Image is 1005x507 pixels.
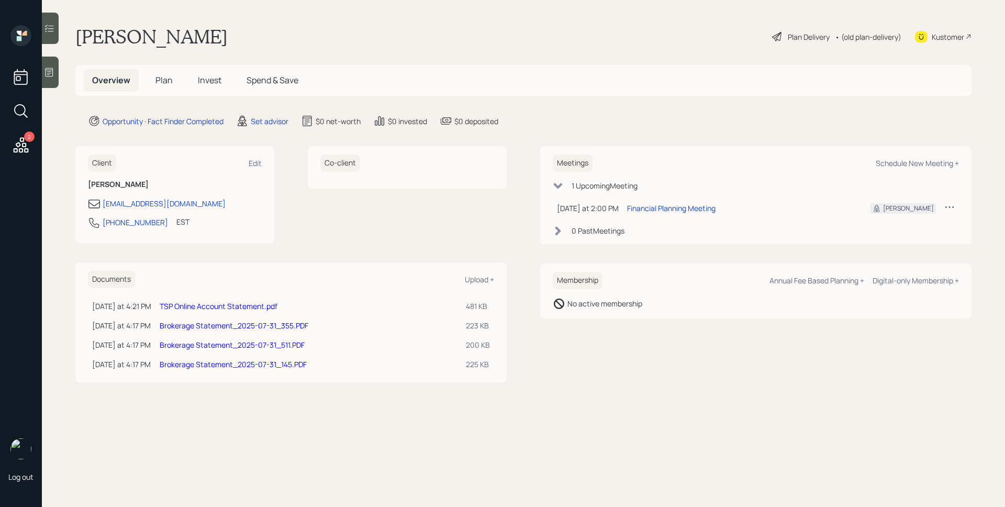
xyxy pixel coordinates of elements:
[466,301,490,312] div: 481 KB
[557,203,619,214] div: [DATE] at 2:00 PM
[88,180,262,189] h6: [PERSON_NAME]
[883,204,934,213] div: [PERSON_NAME]
[320,155,360,172] h6: Co-client
[92,74,130,86] span: Overview
[160,340,305,350] a: Brokerage Statement_2025-07-31_511.PDF
[567,298,642,309] div: No active membership
[572,225,624,236] div: 0 Past Meeting s
[251,116,288,127] div: Set advisor
[876,158,959,168] div: Schedule New Meeting +
[24,131,35,142] div: 2
[198,74,221,86] span: Invest
[155,74,173,86] span: Plan
[92,339,151,350] div: [DATE] at 4:17 PM
[788,31,830,42] div: Plan Delivery
[88,155,116,172] h6: Client
[466,320,490,331] div: 223 KB
[160,321,308,330] a: Brokerage Statement_2025-07-31_355.PDF
[10,438,31,459] img: james-distasi-headshot.png
[769,275,864,285] div: Annual Fee Based Planning +
[465,274,494,284] div: Upload +
[103,217,168,228] div: [PHONE_NUMBER]
[553,155,593,172] h6: Meetings
[8,472,33,482] div: Log out
[92,359,151,370] div: [DATE] at 4:17 PM
[249,158,262,168] div: Edit
[466,359,490,370] div: 225 KB
[103,198,226,209] div: [EMAIL_ADDRESS][DOMAIN_NAME]
[873,275,959,285] div: Digital-only Membership +
[92,320,151,331] div: [DATE] at 4:17 PM
[466,339,490,350] div: 200 KB
[932,31,964,42] div: Kustomer
[553,272,602,289] h6: Membership
[103,116,224,127] div: Opportunity · Fact Finder Completed
[88,271,135,288] h6: Documents
[92,301,151,312] div: [DATE] at 4:21 PM
[160,359,307,369] a: Brokerage Statement_2025-07-31_145.PDF
[160,301,277,311] a: TSP Online Account Statement.pdf
[176,216,189,227] div: EST
[627,203,716,214] div: Financial Planning Meeting
[835,31,901,42] div: • (old plan-delivery)
[572,180,638,191] div: 1 Upcoming Meeting
[454,116,498,127] div: $0 deposited
[316,116,361,127] div: $0 net-worth
[75,25,228,48] h1: [PERSON_NAME]
[388,116,427,127] div: $0 invested
[247,74,298,86] span: Spend & Save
